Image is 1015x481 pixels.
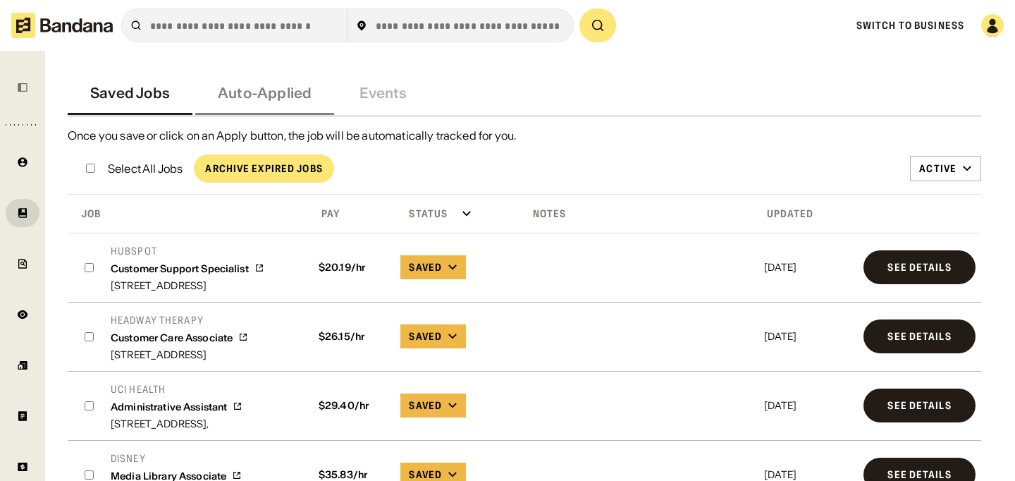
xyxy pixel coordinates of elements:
[398,207,448,220] div: Status
[111,401,227,413] div: Administrative Assistant
[887,470,951,480] div: See Details
[111,314,248,327] div: Headway Therapy
[111,383,242,396] div: UCI Health
[70,207,101,220] div: Job
[522,207,567,220] div: Notes
[313,262,390,274] div: $ 20.19 /hr
[111,350,248,360] div: [STREET_ADDRESS]
[313,469,390,481] div: $ 35.83 /hr
[409,399,442,412] div: Saved
[409,468,442,481] div: Saved
[108,163,183,174] div: Select All Jobs
[111,245,264,291] a: HubSpotCustomer Support Specialist[STREET_ADDRESS]
[761,203,856,224] div: Click toggle to sort descending
[111,419,242,429] div: [STREET_ADDRESS],
[111,281,264,291] div: [STREET_ADDRESS]
[310,207,340,220] div: Pay
[764,331,853,341] div: [DATE]
[111,263,249,275] div: Customer Support Specialist
[887,331,951,341] div: See Details
[764,470,853,480] div: [DATE]
[313,331,390,343] div: $ 26.15 /hr
[111,452,242,465] div: Disney
[919,162,956,175] div: Active
[111,245,264,257] div: HubSpot
[68,128,981,143] div: Once you save or click on an Apply button, the job will be automatically tracked for you.
[111,383,242,429] a: UCI HealthAdministrative Assistant[STREET_ADDRESS],
[398,203,515,224] div: Click toggle to sort ascending
[887,262,951,272] div: See Details
[111,314,248,360] a: Headway TherapyCustomer Care Associate[STREET_ADDRESS]
[856,19,964,32] a: Switch to Business
[218,85,312,102] div: Auto-Applied
[205,164,322,173] div: Archive Expired Jobs
[761,207,814,220] div: Updated
[313,400,390,412] div: $ 29.40 /hr
[310,203,393,224] div: Click toggle to sort ascending
[409,261,442,274] div: Saved
[90,85,170,102] div: Saved Jobs
[111,332,233,344] div: Customer Care Associate
[11,13,113,38] img: Bandana logotype
[764,401,853,410] div: [DATE]
[887,401,951,410] div: See Details
[70,203,304,224] div: Click toggle to sort descending
[409,330,442,343] div: Saved
[764,262,853,272] div: [DATE]
[359,85,407,102] div: Events
[522,203,756,224] div: Click toggle to sort ascending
